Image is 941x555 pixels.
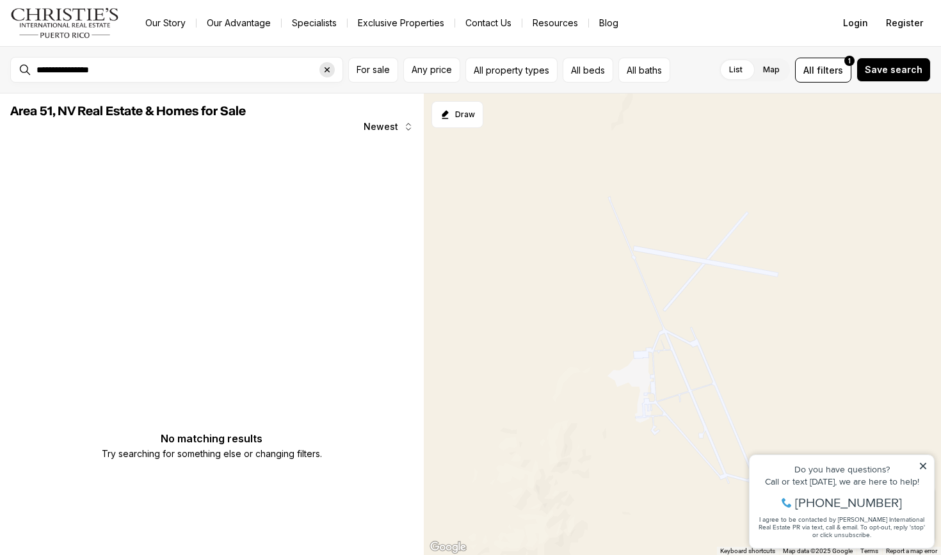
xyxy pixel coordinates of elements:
[52,60,159,73] span: [PHONE_NUMBER]
[455,14,522,32] button: Contact Us
[357,65,390,75] span: For sale
[817,63,843,77] span: filters
[803,63,814,77] span: All
[878,10,931,36] button: Register
[412,65,452,75] span: Any price
[364,122,398,132] span: Newest
[13,29,185,38] div: Do you have questions?
[589,14,629,32] a: Blog
[431,101,483,128] button: Start drawing
[465,58,558,83] button: All property types
[835,10,876,36] button: Login
[865,65,922,75] span: Save search
[10,105,246,118] span: Area 51, NV Real Estate & Homes for Sale
[197,14,281,32] a: Our Advantage
[16,79,182,103] span: I agree to be contacted by [PERSON_NAME] International Real Estate PR via text, call & email. To ...
[13,41,185,50] div: Call or text [DATE], we are here to help!
[348,58,398,83] button: For sale
[719,58,753,81] label: List
[857,58,931,82] button: Save search
[348,14,454,32] a: Exclusive Properties
[102,433,322,444] p: No matching results
[795,58,851,83] button: Allfilters1
[843,18,868,28] span: Login
[356,114,421,140] button: Newest
[10,8,120,38] img: logo
[403,58,460,83] button: Any price
[848,56,851,66] span: 1
[282,14,347,32] a: Specialists
[563,58,613,83] button: All beds
[319,58,342,82] button: Clear search input
[753,58,790,81] label: Map
[618,58,670,83] button: All baths
[522,14,588,32] a: Resources
[102,446,322,462] p: Try searching for something else or changing filters.
[886,18,923,28] span: Register
[135,14,196,32] a: Our Story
